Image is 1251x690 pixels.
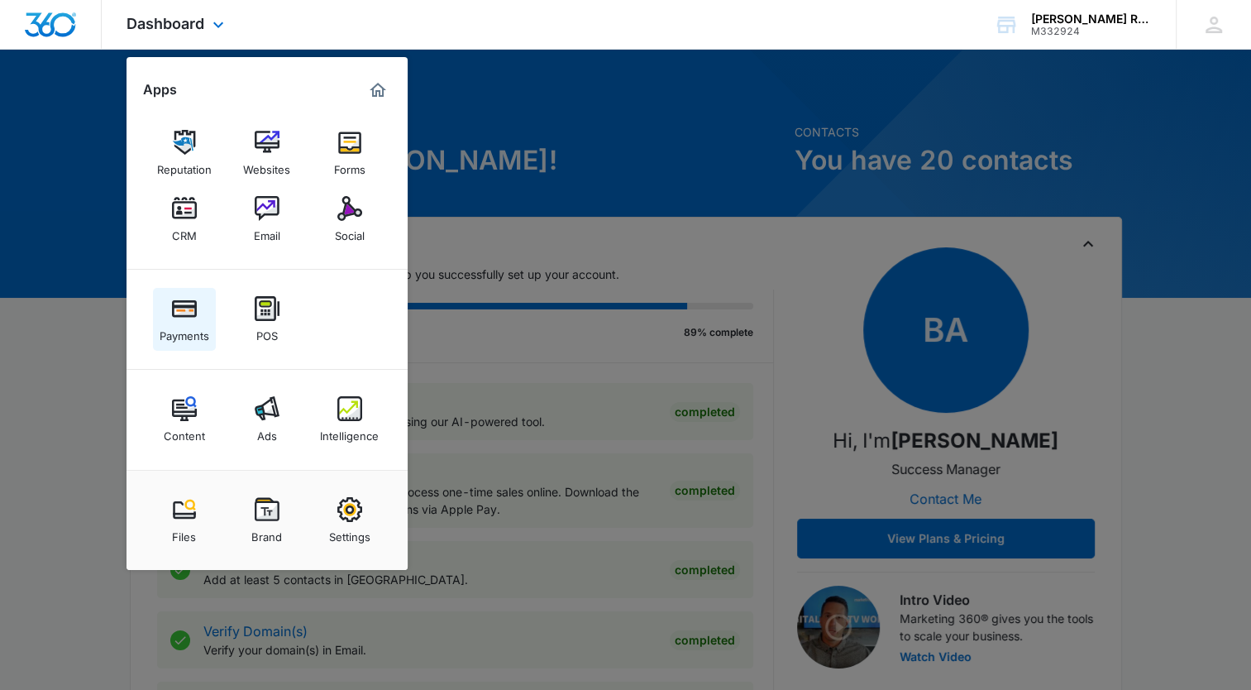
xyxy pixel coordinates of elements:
[254,221,280,242] div: Email
[236,122,298,184] a: Websites
[251,522,282,544] div: Brand
[318,388,381,451] a: Intelligence
[153,388,216,451] a: Content
[164,421,205,443] div: Content
[243,155,290,176] div: Websites
[153,288,216,351] a: Payments
[127,15,204,32] span: Dashboard
[320,421,379,443] div: Intelligence
[172,221,197,242] div: CRM
[318,122,381,184] a: Forms
[334,155,365,176] div: Forms
[329,522,370,544] div: Settings
[236,188,298,251] a: Email
[256,321,278,343] div: POS
[1031,12,1152,26] div: account name
[160,321,209,343] div: Payments
[153,122,216,184] a: Reputation
[153,188,216,251] a: CRM
[157,155,212,176] div: Reputation
[236,288,298,351] a: POS
[143,82,177,98] h2: Apps
[172,522,196,544] div: Files
[1031,26,1152,37] div: account id
[153,489,216,552] a: Files
[318,188,381,251] a: Social
[236,388,298,451] a: Ads
[365,77,391,103] a: Marketing 360® Dashboard
[335,221,365,242] div: Social
[236,489,298,552] a: Brand
[318,489,381,552] a: Settings
[257,421,277,443] div: Ads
